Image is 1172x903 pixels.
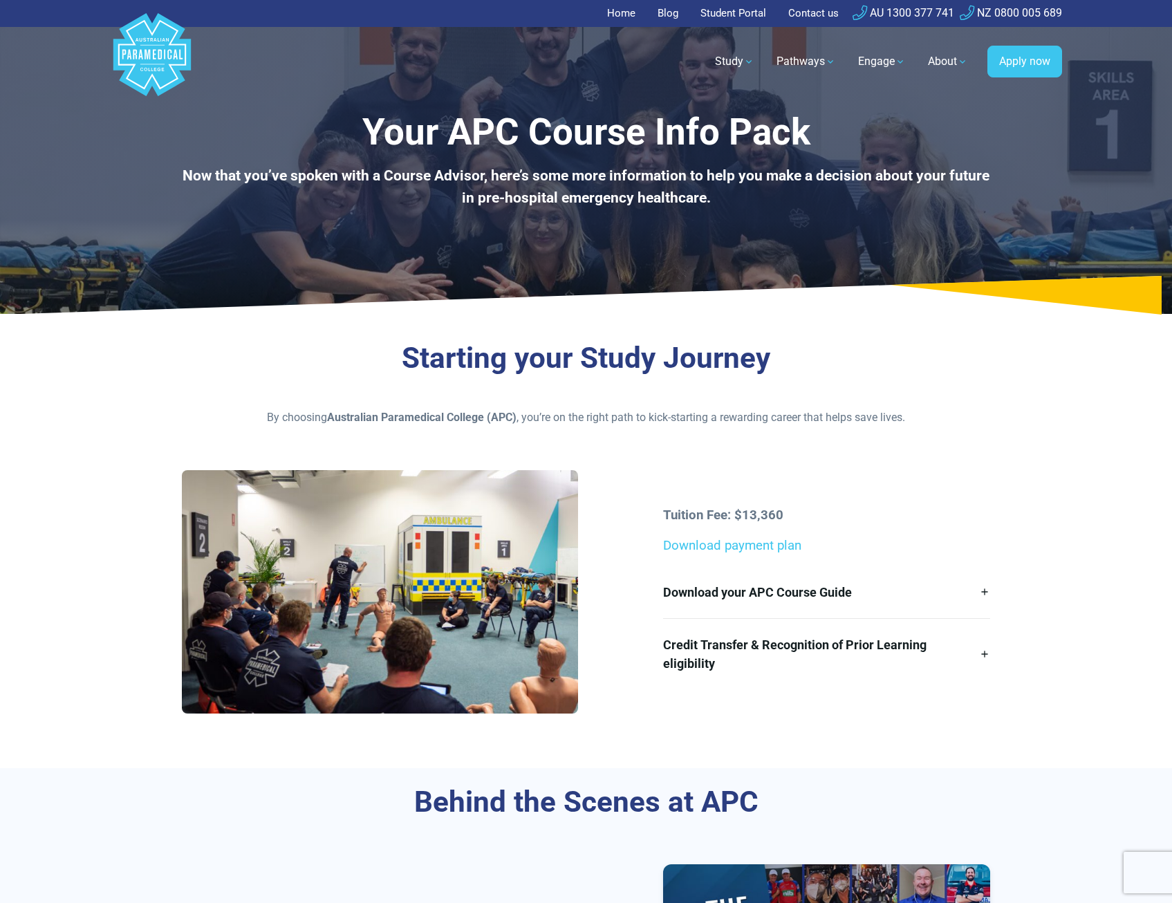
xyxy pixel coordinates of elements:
[768,42,844,81] a: Pathways
[987,46,1062,77] a: Apply now
[960,6,1062,19] a: NZ 0800 005 689
[663,619,990,689] a: Credit Transfer & Recognition of Prior Learning eligibility
[183,167,989,206] b: Now that you’ve spoken with a Course Advisor, here’s some more information to help you make a dec...
[920,42,976,81] a: About
[182,341,991,376] h3: Starting your Study Journey
[111,27,194,97] a: Australian Paramedical College
[663,508,783,523] strong: Tuition Fee: $13,360
[182,111,991,154] h1: Your APC Course Info Pack
[182,785,991,820] h3: Behind the Scenes at APC
[707,42,763,81] a: Study
[663,566,990,618] a: Download your APC Course Guide
[853,6,954,19] a: AU 1300 377 741
[850,42,914,81] a: Engage
[327,411,517,424] strong: Australian Paramedical College (APC)
[182,409,991,426] p: By choosing , you’re on the right path to kick-starting a rewarding career that helps save lives.
[663,538,801,553] a: Download payment plan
